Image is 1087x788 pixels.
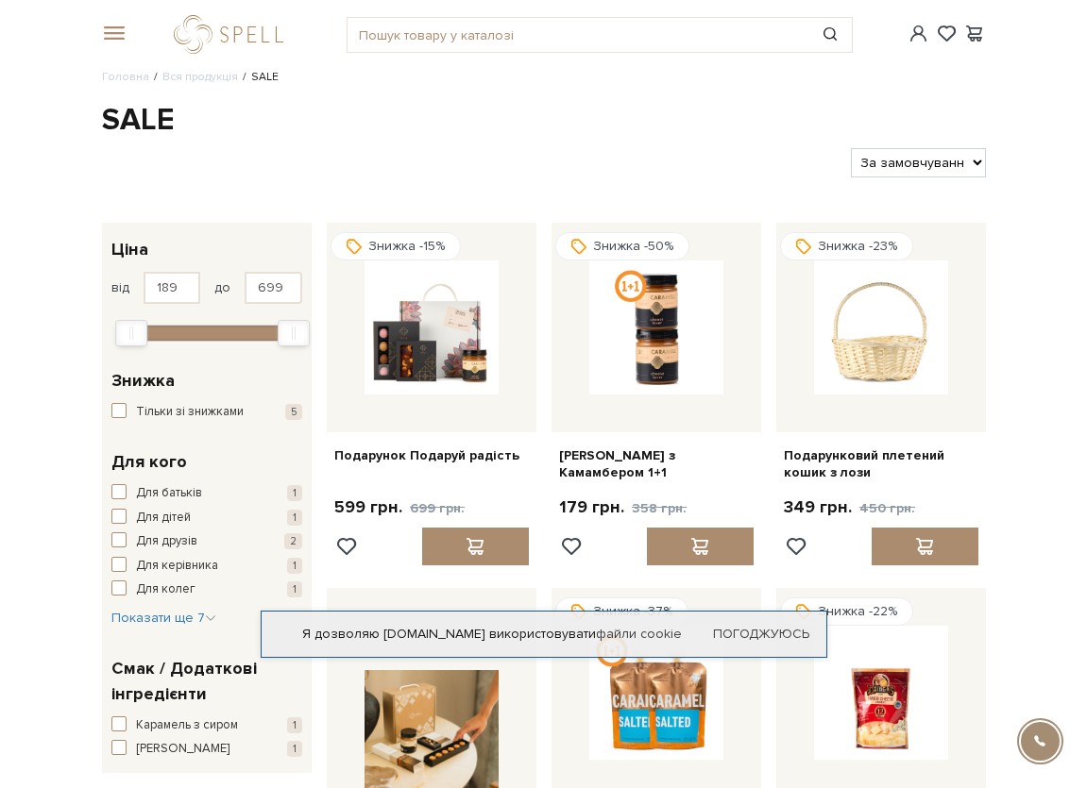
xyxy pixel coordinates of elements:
[334,447,529,464] a: Подарунок Подаруй радість
[287,485,302,501] span: 1
[111,656,297,707] span: Смак / Додаткові інгредієнти
[136,557,218,576] span: Для керівника
[287,741,302,757] span: 1
[111,716,302,735] button: Карамель з сиром 1
[814,260,948,394] img: Подарунковий плетений кошик з лози
[780,597,913,626] div: Знижка -22%
[136,509,191,528] span: Для дітей
[238,69,279,86] li: SALE
[111,740,302,759] button: [PERSON_NAME] 1
[784,496,915,519] p: 349 грн.
[285,404,302,420] span: 5
[102,101,986,141] h1: SALE
[559,496,687,519] p: 179 грн.
[859,500,915,516] span: 450 грн.
[632,500,687,516] span: 358 грн.
[111,509,302,528] button: Для дітей 1
[287,717,302,733] span: 1
[111,532,302,551] button: Для друзів 2
[136,716,238,735] span: Карамель з сиром
[814,626,948,760] img: Сир твердий 40% 12 міс. кубиками
[780,232,913,260] div: Знижка -23%
[596,626,682,642] a: файли cookie
[589,626,723,760] img: Солона карамель 1+1
[287,510,302,526] span: 1
[348,18,808,52] input: Пошук товару у каталозі
[111,609,216,628] button: Показати ще 7
[784,447,978,481] a: Подарунковий плетений кошик з лози
[287,558,302,574] span: 1
[808,18,852,52] button: Пошук товару у каталозі
[136,403,244,422] span: Тільки зі знижками
[331,232,461,260] div: Знижка -15%
[111,449,187,475] span: Для кого
[287,581,302,597] span: 1
[111,580,302,599] button: Для колег 1
[589,260,723,394] img: Карамель з Камамбером 1+1
[334,496,465,519] p: 599 грн.
[214,279,230,296] span: до
[245,272,302,304] input: Ціна
[111,368,175,394] span: Знижка
[555,597,688,626] div: Знижка -37%
[111,237,148,262] span: Ціна
[410,500,465,516] span: 699 грн.
[559,447,754,481] a: [PERSON_NAME] з Камамбером 1+1
[111,557,302,576] button: Для керівника 1
[102,70,149,84] a: Головна
[713,626,809,643] a: Погоджуюсь
[284,533,302,549] span: 2
[136,532,197,551] span: Для друзів
[136,740,229,759] span: [PERSON_NAME]
[111,279,129,296] span: від
[111,403,302,422] button: Тільки зі знижками 5
[115,320,147,346] div: Min
[144,272,201,304] input: Ціна
[136,580,195,599] span: Для колег
[162,70,238,84] a: Вся продукція
[111,610,216,626] span: Показати ще 7
[136,484,202,503] span: Для батьків
[174,15,292,54] a: logo
[262,626,826,643] div: Я дозволяю [DOMAIN_NAME] використовувати
[278,320,310,346] div: Max
[111,484,302,503] button: Для батьків 1
[555,232,689,260] div: Знижка -50%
